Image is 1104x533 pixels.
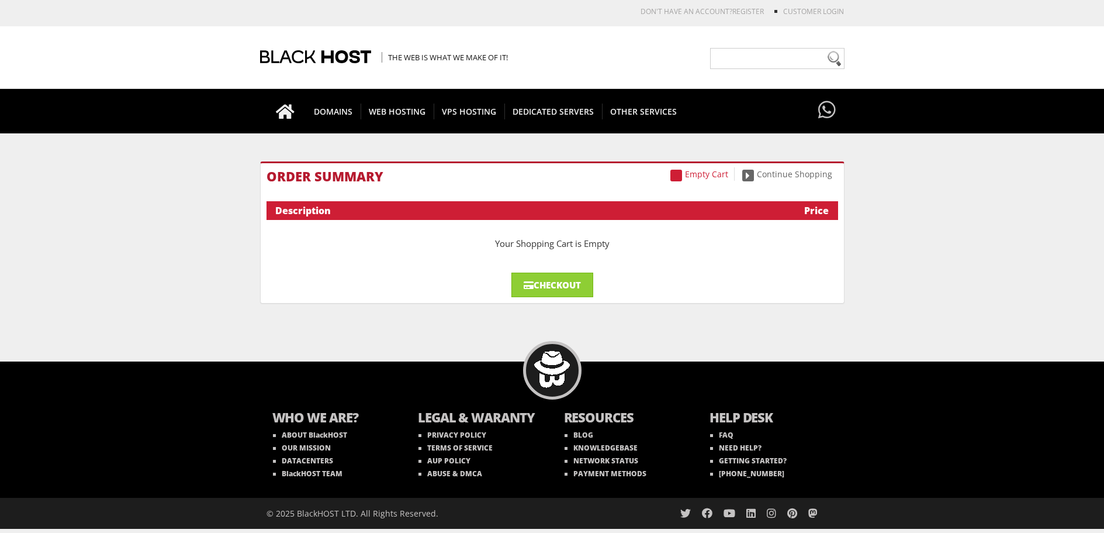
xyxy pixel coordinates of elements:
[361,104,434,119] span: WEB HOSTING
[511,273,593,297] a: Checkout
[623,6,764,16] li: Don't have an account?
[418,430,486,440] a: PRIVACY POLICY
[434,89,505,133] a: VPS HOSTING
[602,104,685,119] span: OTHER SERVICES
[565,443,638,453] a: KNOWLEDGEBASE
[275,204,746,217] div: Description
[273,430,347,440] a: ABOUT BlackHOST
[564,408,687,429] b: RESOURCES
[273,443,331,453] a: OUR MISSION
[710,469,784,479] a: [PHONE_NUMBER]
[306,89,361,133] a: DOMAINS
[418,443,493,453] a: TERMS OF SERVICE
[710,430,733,440] a: FAQ
[267,169,838,183] h1: Order Summary
[264,89,306,133] a: Go to homepage
[382,52,508,63] span: The Web is what we make of it!
[710,408,832,429] b: HELP DESK
[565,430,593,440] a: BLOG
[267,498,546,529] div: © 2025 BlackHOST LTD. All Rights Reserved.
[361,89,434,133] a: WEB HOSTING
[534,351,570,388] img: BlackHOST mascont, Blacky.
[736,167,838,181] a: Continue Shopping
[418,456,470,466] a: AUP POLICY
[665,167,735,181] a: Empty Cart
[815,89,839,132] a: Have questions?
[418,469,482,479] a: ABUSE & DMCA
[710,443,762,453] a: NEED HELP?
[565,469,646,479] a: PAYMENT METHODS
[418,408,541,429] b: LEGAL & WARANTY
[272,408,395,429] b: WHO WE ARE?
[267,226,838,261] div: Your Shopping Cart is Empty
[565,456,638,466] a: NETWORK STATUS
[732,6,764,16] a: REGISTER
[434,104,505,119] span: VPS HOSTING
[273,469,342,479] a: BlackHOST TEAM
[504,104,603,119] span: DEDICATED SERVERS
[710,456,787,466] a: GETTING STARTED?
[746,204,829,217] div: Price
[273,456,333,466] a: DATACENTERS
[602,89,685,133] a: OTHER SERVICES
[710,48,845,69] input: Need help?
[504,89,603,133] a: DEDICATED SERVERS
[306,104,361,119] span: DOMAINS
[783,6,844,16] a: Customer Login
